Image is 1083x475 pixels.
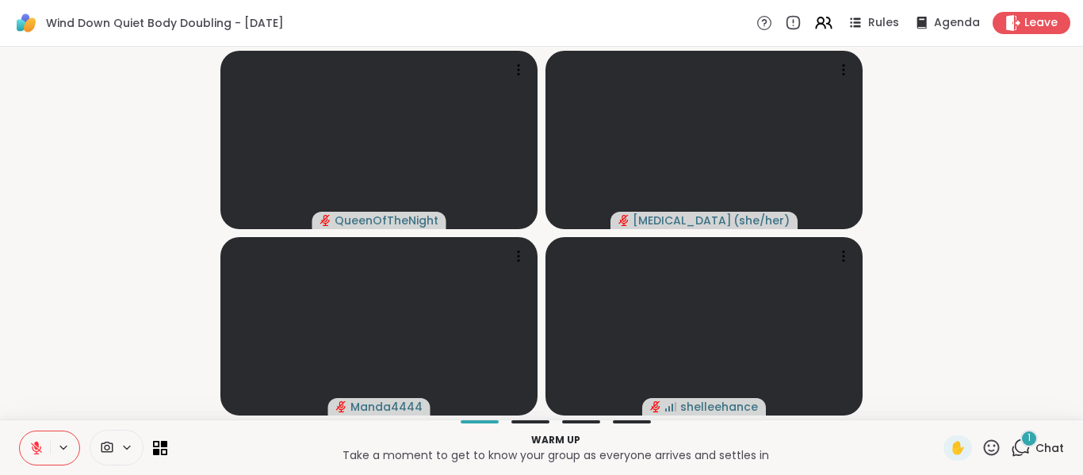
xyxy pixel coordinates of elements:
[320,215,331,226] span: audio-muted
[633,213,732,228] span: [MEDICAL_DATA]
[1035,440,1064,456] span: Chat
[177,433,934,447] p: Warm up
[868,15,899,31] span: Rules
[650,401,661,412] span: audio-muted
[1028,431,1031,445] span: 1
[950,439,966,458] span: ✋
[177,447,934,463] p: Take a moment to get to know your group as everyone arrives and settles in
[335,213,438,228] span: QueenOfTheNight
[1024,15,1058,31] span: Leave
[680,399,758,415] span: shelleehance
[350,399,423,415] span: Manda4444
[733,213,790,228] span: ( she/her )
[13,10,40,36] img: ShareWell Logomark
[618,215,630,226] span: audio-muted
[336,401,347,412] span: audio-muted
[46,15,284,31] span: Wind Down Quiet Body Doubling - [DATE]
[934,15,980,31] span: Agenda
